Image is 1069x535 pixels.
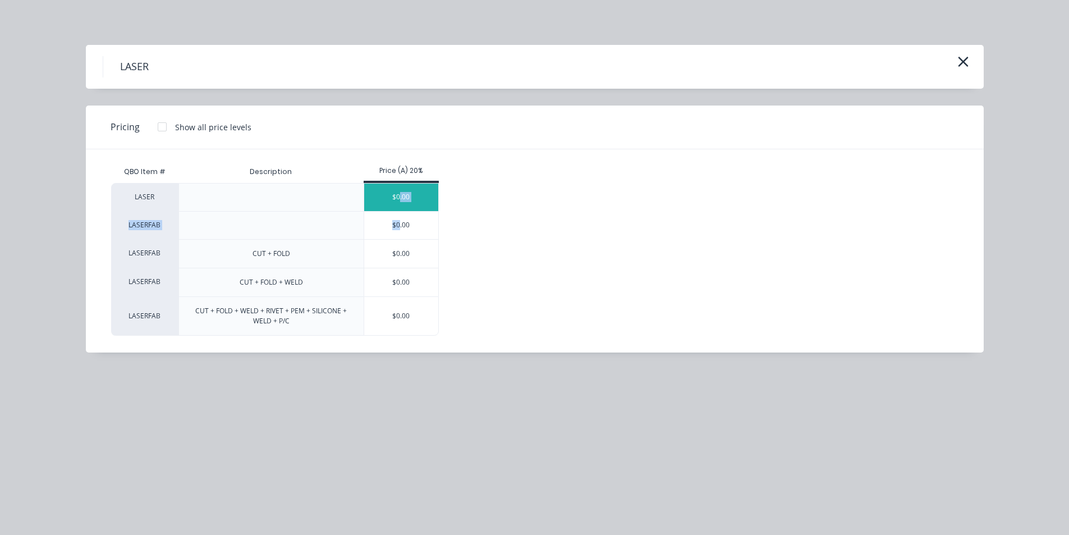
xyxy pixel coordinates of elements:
[111,239,178,268] div: LASERFAB
[241,158,301,186] div: Description
[103,56,166,77] h4: LASER
[364,212,439,239] div: $0.00
[111,268,178,296] div: LASERFAB
[188,306,355,326] div: CUT + FOLD + WELD + RIVET + PEM + SILICONE + WELD + P/C
[111,120,140,134] span: Pricing
[111,211,178,239] div: LASERFAB
[240,277,303,287] div: CUT + FOLD + WELD
[175,121,251,133] div: Show all price levels
[111,183,178,211] div: LASER
[364,184,439,211] div: $0.00
[364,297,439,335] div: $0.00
[111,296,178,336] div: LASERFAB
[111,161,178,183] div: QBO Item #
[364,166,439,176] div: Price (A) 20%
[253,249,290,259] div: CUT + FOLD
[364,240,439,268] div: $0.00
[364,268,439,296] div: $0.00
